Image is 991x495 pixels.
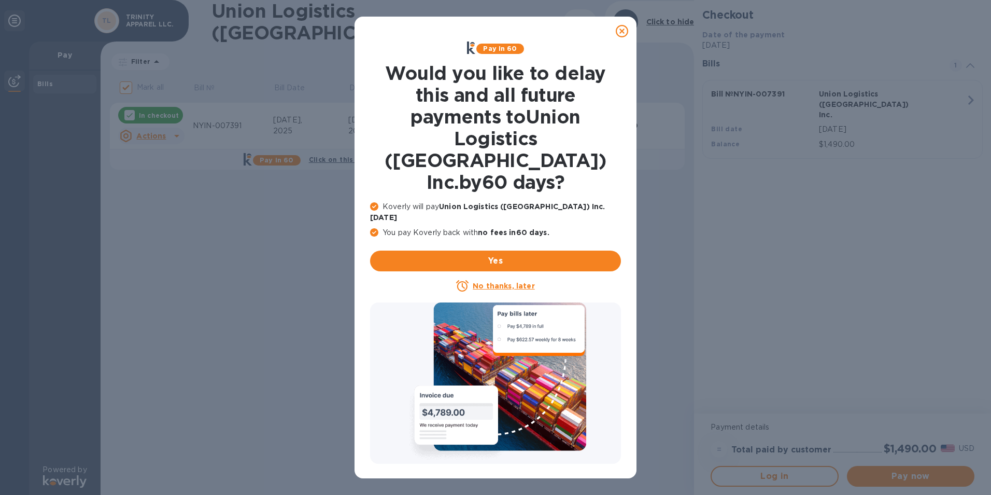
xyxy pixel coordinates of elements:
[478,228,549,237] b: no fees in 60 days .
[370,202,605,222] b: Union Logistics ([GEOGRAPHIC_DATA]) Inc. [DATE]
[483,45,517,52] b: Pay in 60
[378,255,613,267] span: Yes
[473,282,534,290] u: No thanks, later
[370,251,621,271] button: Yes
[370,201,621,223] p: Koverly will pay
[370,62,621,193] h1: Would you like to delay this and all future payments to Union Logistics ([GEOGRAPHIC_DATA]) Inc. ...
[370,227,621,238] p: You pay Koverly back with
